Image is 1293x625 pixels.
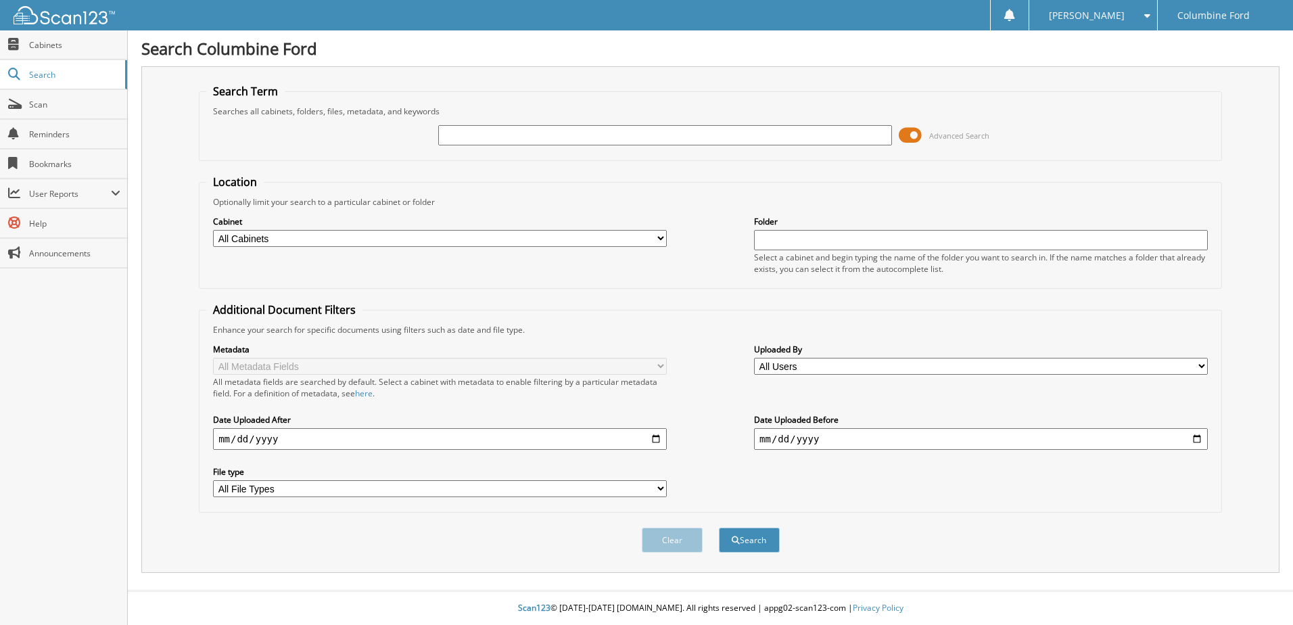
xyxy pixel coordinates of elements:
span: Search [29,69,118,80]
label: File type [213,466,667,478]
input: start [213,428,667,450]
span: User Reports [29,188,111,200]
legend: Additional Document Filters [206,302,362,317]
label: Date Uploaded Before [754,414,1208,425]
div: Optionally limit your search to a particular cabinet or folder [206,196,1215,208]
label: Folder [754,216,1208,227]
h1: Search Columbine Ford [141,37,1279,60]
input: end [754,428,1208,450]
label: Date Uploaded After [213,414,667,425]
div: © [DATE]-[DATE] [DOMAIN_NAME]. All rights reserved | appg02-scan123-com | [128,592,1293,625]
a: here [355,388,373,399]
span: Reminders [29,129,120,140]
span: Help [29,218,120,229]
div: Enhance your search for specific documents using filters such as date and file type. [206,324,1215,335]
div: All metadata fields are searched by default. Select a cabinet with metadata to enable filtering b... [213,376,667,399]
div: Select a cabinet and begin typing the name of the folder you want to search in. If the name match... [754,252,1208,275]
label: Uploaded By [754,344,1208,355]
img: scan123-logo-white.svg [14,6,115,24]
span: Cabinets [29,39,120,51]
a: Privacy Policy [853,602,903,614]
label: Cabinet [213,216,667,227]
span: Scan [29,99,120,110]
span: Advanced Search [929,131,989,141]
span: Columbine Ford [1177,11,1250,20]
div: Searches all cabinets, folders, files, metadata, and keywords [206,106,1215,117]
span: Bookmarks [29,158,120,170]
legend: Search Term [206,84,285,99]
span: Announcements [29,248,120,259]
span: [PERSON_NAME] [1049,11,1125,20]
button: Search [719,528,780,553]
span: Scan123 [518,602,550,614]
legend: Location [206,175,264,189]
label: Metadata [213,344,667,355]
button: Clear [642,528,703,553]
